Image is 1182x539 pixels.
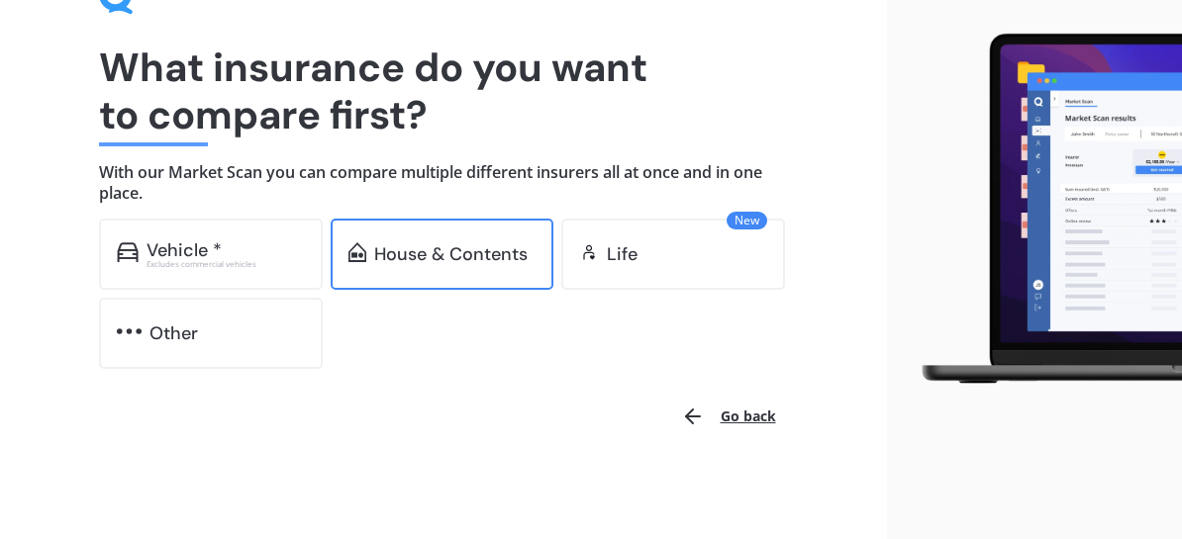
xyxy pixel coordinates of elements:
[117,321,142,341] img: other.81dba5aafe580aa69f38.svg
[99,44,788,138] h1: What insurance do you want to compare first?
[348,242,367,262] img: home-and-contents.b802091223b8502ef2dd.svg
[147,260,305,268] div: Excludes commercial vehicles
[149,323,198,343] div: Other
[374,244,528,264] div: House & Contents
[99,162,788,203] h4: With our Market Scan you can compare multiple different insurers all at once and in one place.
[669,393,788,440] button: Go back
[117,242,139,262] img: car.f15378c7a67c060ca3f3.svg
[727,212,767,229] span: New
[607,244,638,264] div: Life
[147,240,222,260] div: Vehicle *
[579,242,599,262] img: life.f720d6a2d7cdcd3ad642.svg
